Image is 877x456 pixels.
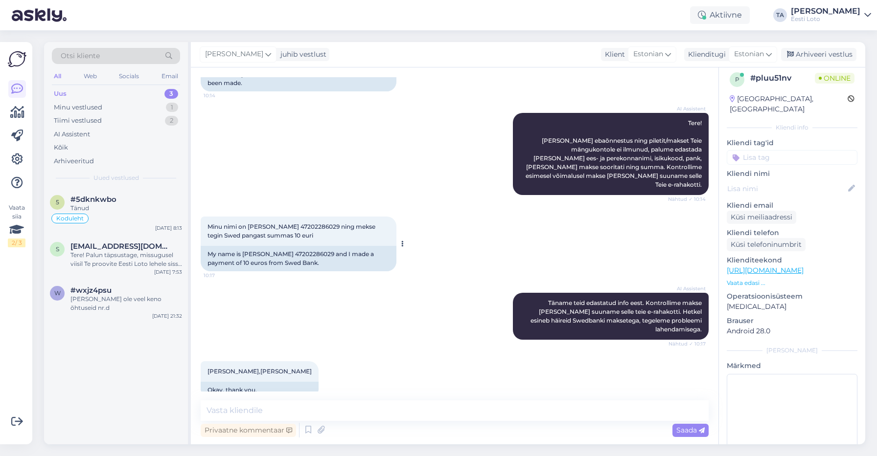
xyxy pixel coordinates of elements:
[8,239,25,247] div: 2 / 3
[676,426,705,434] span: Saada
[70,242,172,251] span: silvipihlak50@gmai.com
[154,268,182,276] div: [DATE] 7:53
[208,368,312,375] span: [PERSON_NAME],[PERSON_NAME]
[52,70,63,83] div: All
[70,251,182,268] div: Tere! Palun täpsustage, missugusel viisil Te proovite Eesti Loto lehele sisse logida ning millise...
[668,195,706,203] span: Nähtud ✓ 10:14
[669,340,706,347] span: Nähtud ✓ 10:17
[208,223,377,239] span: Minu nimi on [PERSON_NAME] 47202286029 ning mekse tegin Swed pangast summas 10 euri
[727,150,857,165] input: Lisa tag
[734,49,764,60] span: Estonian
[727,228,857,238] p: Kliendi telefon
[727,138,857,148] p: Kliendi tag'id
[54,289,61,297] span: w
[727,291,857,302] p: Operatsioonisüsteem
[727,238,806,251] div: Küsi telefoninumbrit
[8,50,26,68] img: Askly Logo
[781,48,856,61] div: Arhiveeri vestlus
[815,73,854,84] span: Online
[164,89,178,99] div: 3
[633,49,663,60] span: Estonian
[205,49,263,60] span: [PERSON_NAME]
[601,49,625,60] div: Klient
[727,266,804,275] a: [URL][DOMAIN_NAME]
[56,198,59,206] span: 5
[70,295,182,312] div: [PERSON_NAME] ole veel keno õhtuseid nr.d
[727,361,857,371] p: Märkmed
[204,92,240,99] span: 10:14
[730,94,848,114] div: [GEOGRAPHIC_DATA], [GEOGRAPHIC_DATA]
[727,326,857,336] p: Android 28.0
[70,204,182,213] div: Tänud
[727,211,796,224] div: Küsi meiliaadressi
[727,200,857,211] p: Kliendi email
[56,216,84,221] span: Koduleht
[727,316,857,326] p: Brauser
[727,169,857,179] p: Kliendi nimi
[727,255,857,265] p: Klienditeekond
[791,7,860,15] div: [PERSON_NAME]
[93,174,139,182] span: Uued vestlused
[61,51,100,61] span: Otsi kliente
[54,103,102,112] div: Minu vestlused
[70,286,112,295] span: #wxjz4psu
[54,89,67,99] div: Uus
[727,302,857,312] p: [MEDICAL_DATA]
[669,105,706,112] span: AI Assistent
[201,382,319,398] div: Okay, thank you.
[773,8,787,22] div: TA
[152,312,182,320] div: [DATE] 21:32
[165,116,178,126] div: 2
[155,224,182,232] div: [DATE] 8:13
[750,72,815,84] div: # pluu51nv
[735,76,739,83] span: p
[791,15,860,23] div: Eesti Loto
[8,203,25,247] div: Vaata siia
[690,6,750,24] div: Aktiivne
[117,70,141,83] div: Socials
[54,116,102,126] div: Tiimi vestlused
[201,246,396,271] div: My name is [PERSON_NAME] 47202286029 and I made a payment of 10 euros from Swed Bank.
[727,183,846,194] input: Lisa nimi
[54,143,68,152] div: Kõik
[204,272,240,279] span: 10:17
[56,245,59,253] span: s
[201,424,296,437] div: Privaatne kommentaar
[727,279,857,287] p: Vaata edasi ...
[684,49,726,60] div: Klienditugi
[54,130,90,139] div: AI Assistent
[82,70,99,83] div: Web
[54,156,94,166] div: Arhiveeritud
[70,195,116,204] span: #5dknkwbo
[669,285,706,292] span: AI Assistent
[791,7,871,23] a: [PERSON_NAME]Eesti Loto
[277,49,326,60] div: juhib vestlust
[727,123,857,132] div: Kliendi info
[160,70,180,83] div: Email
[531,299,703,333] span: Täname teid edastatud info eest. Kontrollime makse [PERSON_NAME] suuname selle teie e-rahakotti. ...
[727,346,857,355] div: [PERSON_NAME]
[166,103,178,112] div: 1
